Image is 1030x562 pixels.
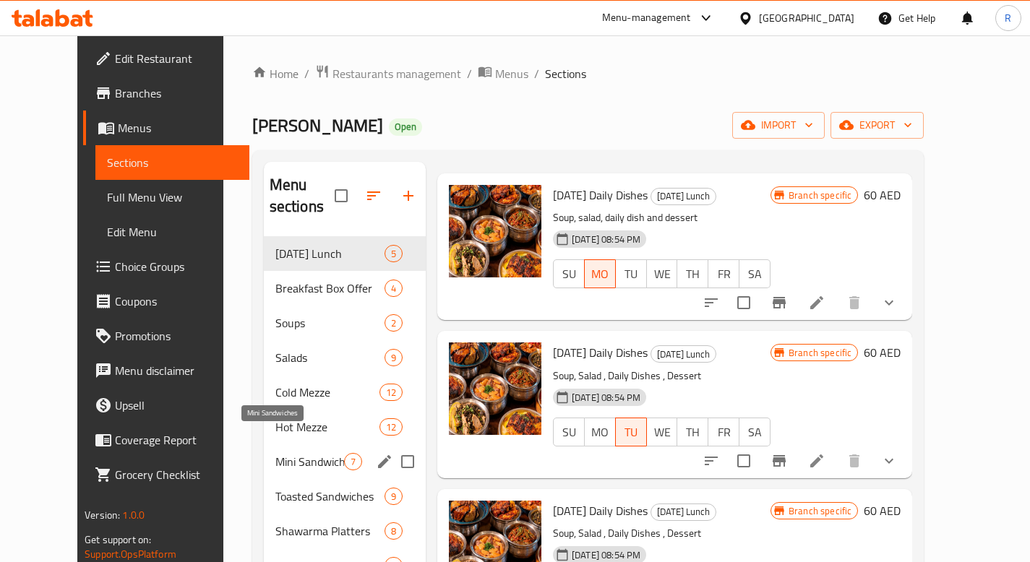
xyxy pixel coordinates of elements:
[275,418,379,436] span: Hot Mezze
[545,65,586,82] span: Sections
[880,452,898,470] svg: Show Choices
[326,181,356,211] span: Select all sections
[651,503,716,520] span: [DATE] Lunch
[385,316,402,330] span: 2
[653,264,672,285] span: WE
[783,504,857,518] span: Branch specific
[83,353,249,388] a: Menu disclaimer
[808,294,825,311] a: Edit menu item
[118,119,238,137] span: Menus
[449,185,541,277] img: Monday Daily Dishes
[622,422,641,443] span: TU
[115,258,238,275] span: Choice Groups
[374,451,395,472] button: edit
[85,530,151,549] span: Get support on:
[651,188,716,204] span: [DATE] Lunch
[694,444,729,478] button: sort-choices
[559,264,579,285] span: SU
[651,346,716,363] span: [DATE] Lunch
[745,264,765,285] span: SA
[275,384,379,401] span: Cold Mezze
[553,342,648,363] span: [DATE] Daily Dishes
[646,418,678,446] button: WE
[264,479,426,514] div: Toasted Sandwiches9
[864,342,901,363] h6: 60 AED
[553,500,648,522] span: [DATE] Daily Dishes
[83,284,249,319] a: Coupons
[615,259,647,288] button: TU
[385,490,402,503] span: 9
[264,514,426,548] div: Shawarma Platters8
[651,345,716,363] div: Today's Lunch
[714,422,734,443] span: FR
[708,418,739,446] button: FR
[584,418,616,446] button: MO
[83,319,249,353] a: Promotions
[107,154,238,171] span: Sections
[115,397,238,414] span: Upsell
[264,444,426,479] div: Mini Sandwiches7edit
[622,264,641,285] span: TU
[85,506,120,524] span: Version:
[864,501,901,521] h6: 60 AED
[107,189,238,206] span: Full Menu View
[391,178,426,213] button: Add section
[831,112,924,139] button: export
[837,444,872,478] button: delete
[837,285,872,320] button: delete
[385,522,403,540] div: items
[478,64,528,83] a: Menus
[495,65,528,82] span: Menus
[729,446,759,476] span: Select to update
[872,444,906,478] button: show more
[252,64,924,83] nav: breadcrumb
[783,189,857,202] span: Branch specific
[264,306,426,340] div: Soups2
[275,314,385,332] span: Soups
[615,418,647,446] button: TU
[115,431,238,449] span: Coverage Report
[264,236,426,271] div: [DATE] Lunch5
[275,488,385,505] span: Toasted Sandwiches
[762,444,797,478] button: Branch-specific-item
[275,522,385,540] span: Shawarma Platters
[694,285,729,320] button: sort-choices
[651,503,716,521] div: Today's Lunch
[553,209,771,227] p: Soup, salad, daily dish and dessert
[677,418,708,446] button: TH
[95,145,249,180] a: Sections
[385,349,403,366] div: items
[677,259,708,288] button: TH
[264,375,426,410] div: Cold Mezze12
[115,362,238,379] span: Menu disclaimer
[356,178,391,213] span: Sort sections
[270,174,335,217] h2: Menu sections
[83,457,249,492] a: Grocery Checklist
[449,342,541,435] img: Tuesday Daily Dishes
[379,418,403,436] div: items
[83,76,249,111] a: Branches
[115,327,238,345] span: Promotions
[872,285,906,320] button: show more
[385,247,402,261] span: 5
[304,65,309,82] li: /
[553,524,771,542] p: Soup, Salad , Daily Dishes , Dessert
[729,288,759,318] span: Select to update
[379,384,403,401] div: items
[646,259,678,288] button: WE
[115,50,238,67] span: Edit Restaurant
[762,285,797,320] button: Branch-specific-item
[95,215,249,249] a: Edit Menu
[275,280,385,297] span: Breakfast Box Offer
[683,422,703,443] span: TH
[389,121,422,133] span: Open
[380,420,402,434] span: 12
[739,418,771,446] button: SA
[275,245,385,262] span: [DATE] Lunch
[389,118,422,136] div: Open
[739,259,771,288] button: SA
